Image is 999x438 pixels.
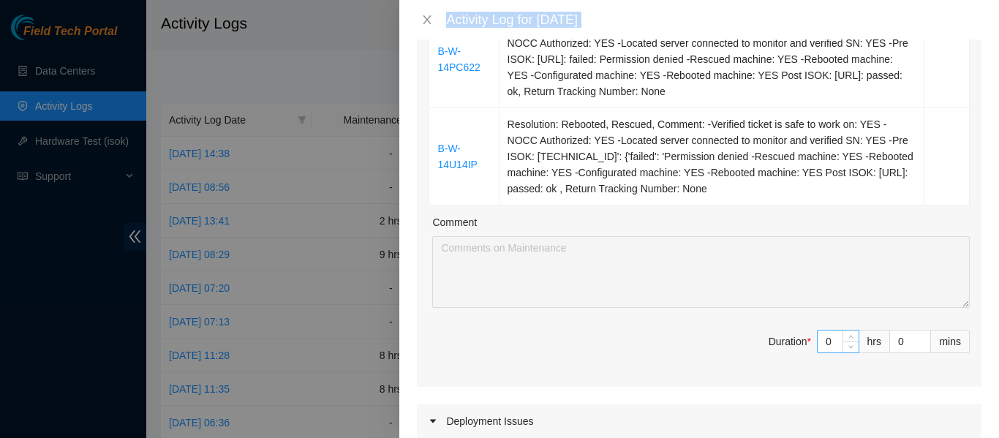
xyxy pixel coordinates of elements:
[499,11,924,108] td: Resolution: Rebooted, Rescued, Comment: -Verified ticket is safe to work on: YES -NOCC Authorized...
[847,332,856,341] span: up
[931,330,970,353] div: mins
[432,214,477,230] label: Comment
[437,143,477,170] a: B-W-14U14IP
[417,13,437,27] button: Close
[421,14,433,26] span: close
[446,12,981,28] div: Activity Log for [DATE]
[429,417,437,426] span: caret-right
[499,108,924,205] td: Resolution: Rebooted, Rescued, Comment: -Verified ticket is safe to work on: YES -NOCC Authorized...
[842,331,859,341] span: Increase Value
[437,45,480,73] a: B-W-14PC622
[842,341,859,352] span: Decrease Value
[432,236,970,308] textarea: Comment
[859,330,890,353] div: hrs
[847,343,856,352] span: down
[769,333,811,350] div: Duration
[417,404,981,438] div: Deployment Issues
